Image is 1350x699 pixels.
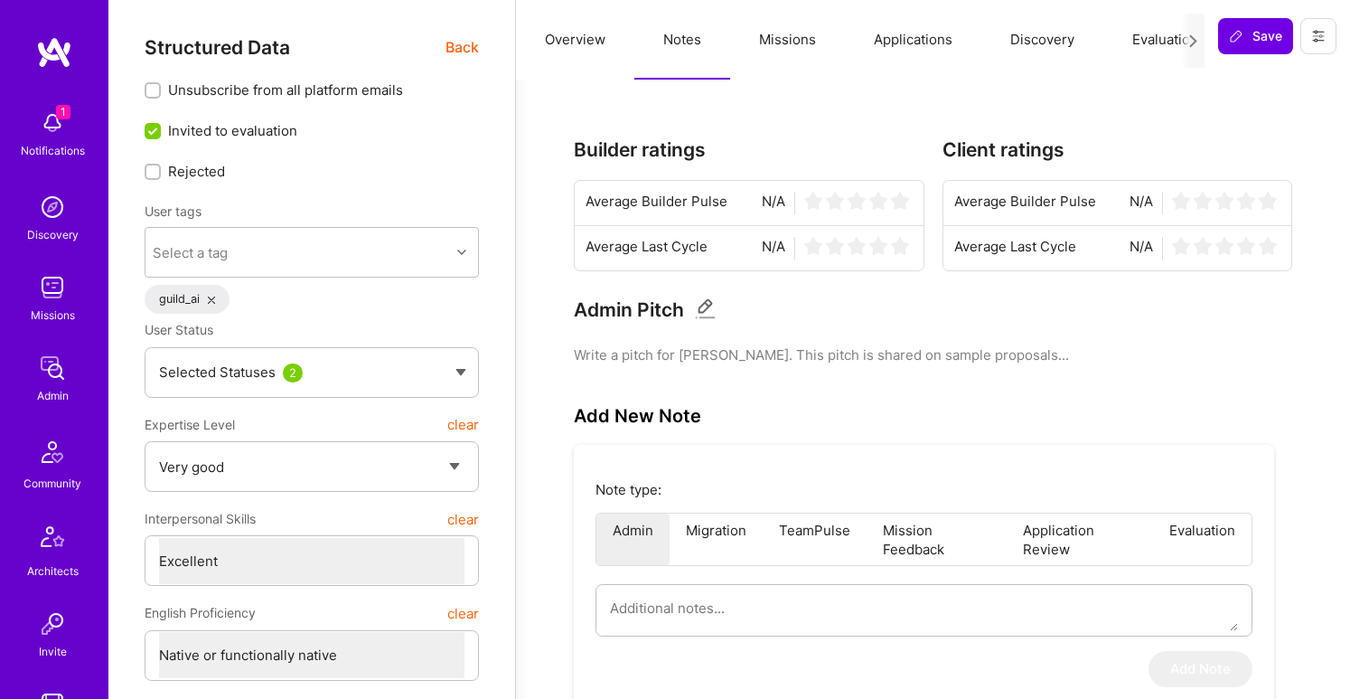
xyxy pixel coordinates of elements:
[455,369,466,376] img: caret
[34,350,70,386] img: admin teamwork
[31,306,75,325] div: Missions
[1194,237,1212,255] img: star
[1215,192,1233,210] img: star
[869,192,887,210] img: star
[145,36,290,59] span: Structured Data
[34,606,70,642] img: Invite
[37,386,69,405] div: Admin
[168,80,403,99] span: Unsubscribe from all platform emails
[145,503,256,535] span: Interpersonal Skills
[670,514,763,565] li: Migration
[586,192,727,214] span: Average Builder Pulse
[942,138,1293,161] h3: Client ratings
[1215,237,1233,255] img: star
[23,474,81,493] div: Community
[1259,237,1277,255] img: star
[574,405,701,427] h3: Add New Note
[826,192,844,210] img: star
[145,203,202,220] label: User tags
[891,192,909,210] img: star
[27,562,79,581] div: Architects
[1153,514,1252,565] li: Evaluation
[954,237,1076,260] span: Average Last Cycle
[457,248,466,257] i: icon Chevron
[36,36,72,69] img: logo
[804,237,822,255] img: star
[891,237,909,255] img: star
[39,642,67,661] div: Invite
[954,192,1096,214] span: Average Builder Pulse
[27,225,79,244] div: Discovery
[596,514,670,565] li: Admin
[574,345,1292,364] pre: Write a pitch for [PERSON_NAME]. This pitch is shared on sample proposals...
[1130,192,1153,214] span: N/A
[31,518,74,562] img: Architects
[283,364,303,383] div: 2
[153,243,228,262] div: Select a tag
[1218,18,1293,54] button: Save
[1259,192,1277,210] img: star
[1237,237,1255,255] img: star
[595,480,1252,499] p: Note type:
[804,192,822,210] img: star
[34,105,70,141] img: bell
[208,297,215,304] i: icon Close
[145,597,256,629] span: English Proficiency
[586,237,708,260] span: Average Last Cycle
[168,121,297,140] span: Invited to evaluation
[1237,192,1255,210] img: star
[34,269,70,306] img: teamwork
[1130,237,1153,260] span: N/A
[826,237,844,255] img: star
[34,189,70,225] img: discovery
[145,322,213,337] span: User Status
[762,192,785,214] span: N/A
[1229,27,1282,45] span: Save
[21,141,85,160] div: Notifications
[574,298,684,321] h3: Admin Pitch
[447,409,479,441] button: clear
[447,503,479,535] button: clear
[695,298,716,319] i: Edit
[867,514,1007,565] li: Mission Feedback
[762,237,785,260] span: N/A
[848,192,866,210] img: star
[1186,34,1200,48] i: icon Next
[1172,237,1190,255] img: star
[574,138,924,161] h3: Builder ratings
[848,237,866,255] img: star
[1148,651,1252,687] button: Add Note
[1172,192,1190,210] img: star
[1007,514,1153,565] li: Application Review
[145,409,235,441] span: Expertise Level
[869,237,887,255] img: star
[763,514,867,565] li: TeamPulse
[145,285,230,314] div: guild_ai
[1194,192,1212,210] img: star
[159,364,276,381] span: Selected Statuses
[445,36,479,59] span: Back
[447,597,479,629] button: clear
[31,430,74,474] img: Community
[56,105,70,119] span: 1
[168,162,225,181] span: Rejected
